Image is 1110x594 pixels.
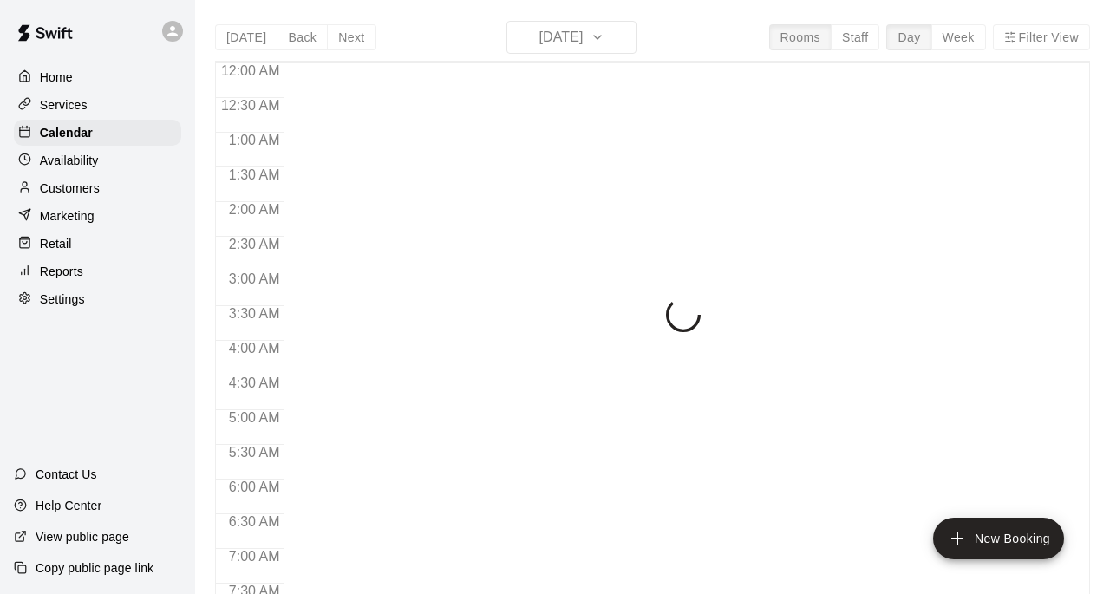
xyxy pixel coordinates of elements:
[225,341,284,356] span: 4:00 AM
[36,528,129,545] p: View public page
[40,180,100,197] p: Customers
[225,133,284,147] span: 1:00 AM
[40,124,93,141] p: Calendar
[225,480,284,494] span: 6:00 AM
[217,63,284,78] span: 12:00 AM
[14,175,181,201] a: Customers
[40,96,88,114] p: Services
[217,98,284,113] span: 12:30 AM
[225,514,284,529] span: 6:30 AM
[14,286,181,312] a: Settings
[225,445,284,460] span: 5:30 AM
[14,258,181,284] a: Reports
[225,410,284,425] span: 5:00 AM
[40,69,73,86] p: Home
[225,549,284,564] span: 7:00 AM
[36,466,97,483] p: Contact Us
[225,375,284,390] span: 4:30 AM
[225,237,284,251] span: 2:30 AM
[225,167,284,182] span: 1:30 AM
[14,203,181,229] a: Marketing
[14,231,181,257] a: Retail
[14,92,181,118] a: Services
[14,147,181,173] a: Availability
[40,207,95,225] p: Marketing
[225,202,284,217] span: 2:00 AM
[14,64,181,90] a: Home
[225,306,284,321] span: 3:30 AM
[40,263,83,280] p: Reports
[36,497,101,514] p: Help Center
[36,559,153,577] p: Copy public page link
[40,290,85,308] p: Settings
[933,518,1064,559] button: add
[14,120,181,146] a: Calendar
[40,152,99,169] p: Availability
[40,235,72,252] p: Retail
[225,271,284,286] span: 3:00 AM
